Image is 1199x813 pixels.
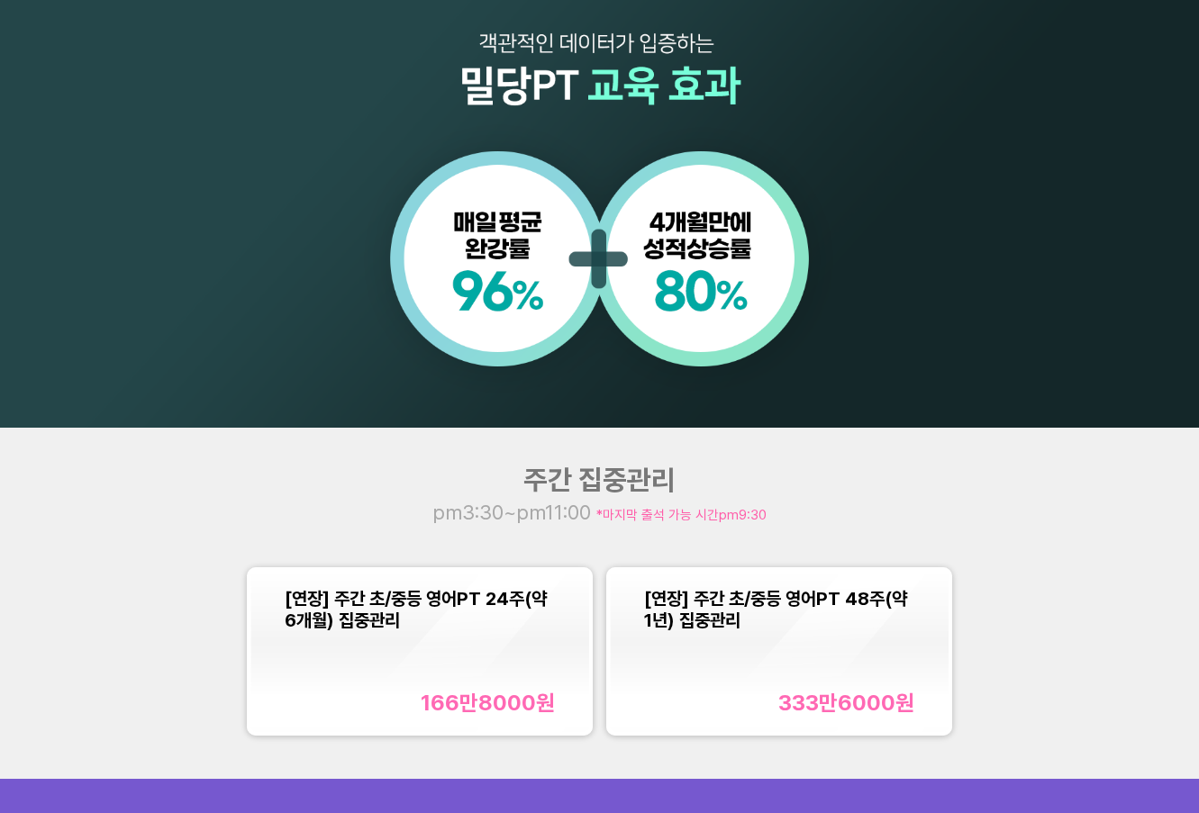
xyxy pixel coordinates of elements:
span: [연장] 주간 초/중등 영어PT 48주(약 1년) 집중관리 [644,588,907,631]
span: pm3:30~pm11:00 [432,500,596,525]
span: [연장] 주간 초/중등 영어PT 24주(약 6개월) 집중관리 [285,588,547,631]
div: 166만8000 원 [421,690,555,716]
span: *마지막 출석 가능 시간 pm9:30 [596,507,767,523]
span: 주간 집중관리 [523,464,676,496]
div: 333만6000 원 [778,690,914,716]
